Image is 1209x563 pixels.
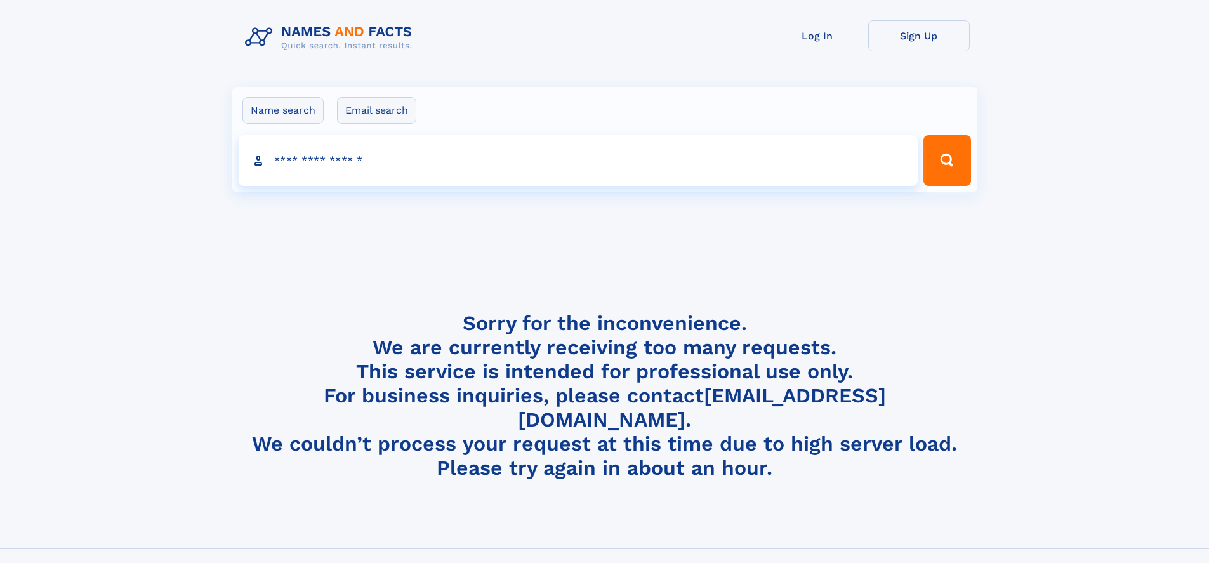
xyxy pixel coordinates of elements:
[868,20,970,51] a: Sign Up
[239,135,918,186] input: search input
[240,311,970,480] h4: Sorry for the inconvenience. We are currently receiving too many requests. This service is intend...
[518,383,886,432] a: [EMAIL_ADDRESS][DOMAIN_NAME]
[923,135,970,186] button: Search Button
[767,20,868,51] a: Log In
[337,97,416,124] label: Email search
[242,97,324,124] label: Name search
[240,20,423,55] img: Logo Names and Facts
